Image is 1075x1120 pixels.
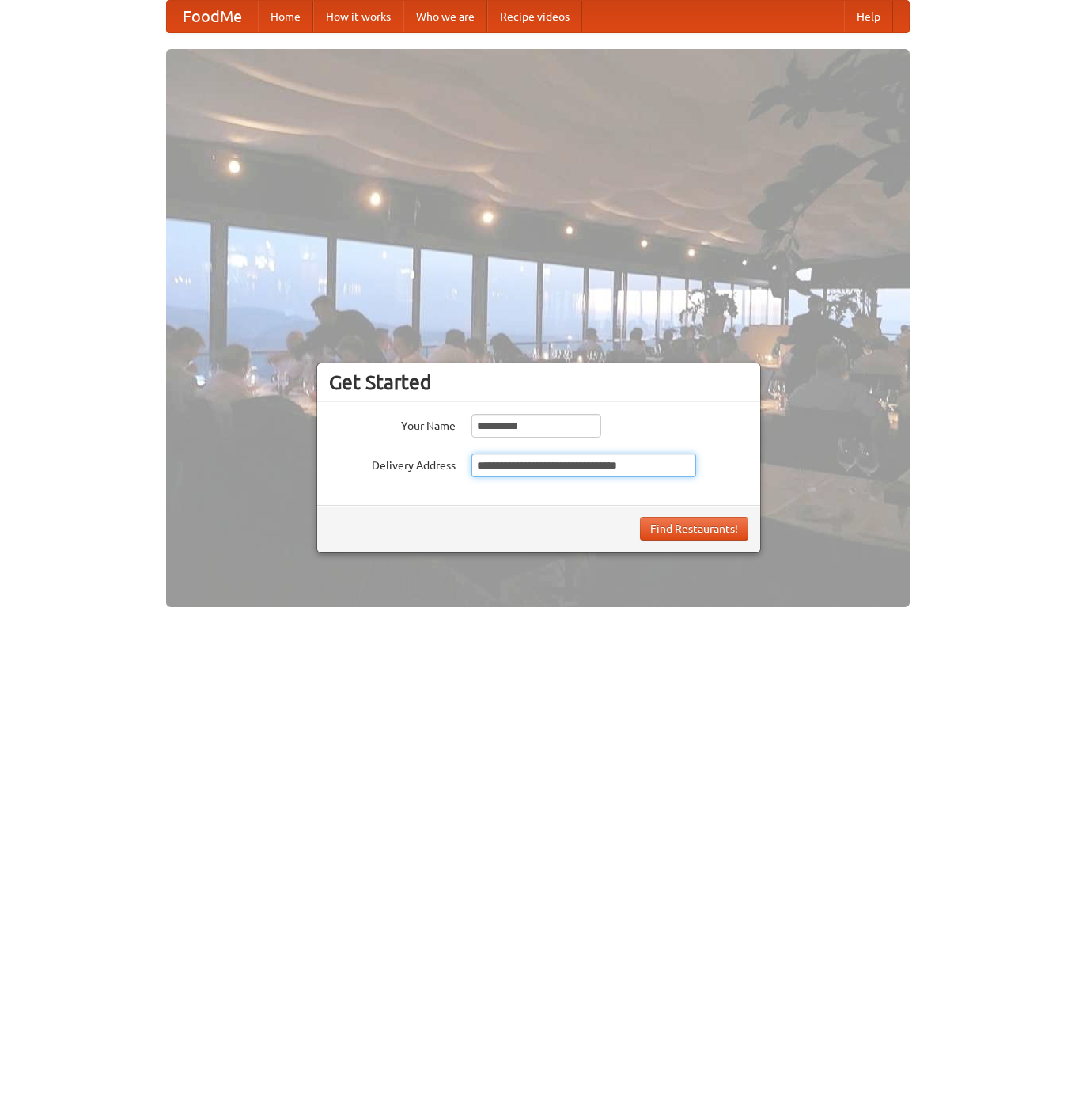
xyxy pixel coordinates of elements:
label: Your Name [329,414,456,434]
a: How it works [313,1,403,32]
a: Home [258,1,313,32]
button: Find Restaurants! [640,517,748,541]
a: FoodMe [167,1,258,32]
a: Help [844,1,893,32]
h3: Get Started [329,370,748,394]
a: Who we are [403,1,487,32]
label: Delivery Address [329,454,456,473]
a: Recipe videos [487,1,582,32]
